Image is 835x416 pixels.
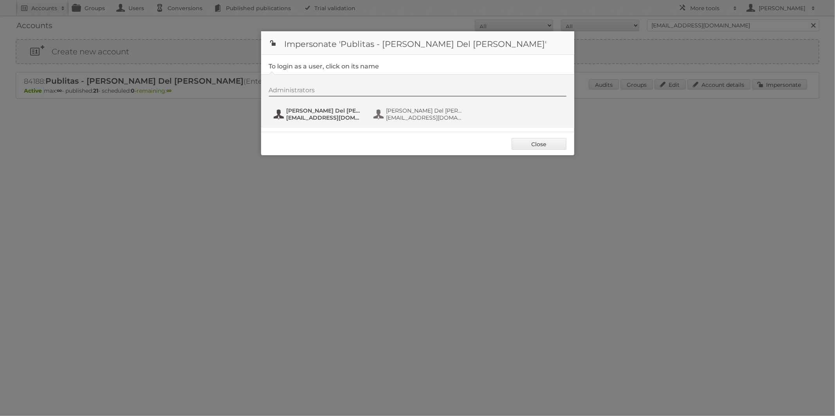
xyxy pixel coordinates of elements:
[386,114,462,121] span: [EMAIL_ADDRESS][DOMAIN_NAME]
[287,107,362,114] span: [PERSON_NAME] Del [PERSON_NAME]
[261,31,574,55] h1: Impersonate 'Publitas - [PERSON_NAME] Del [PERSON_NAME]'
[373,106,465,122] button: [PERSON_NAME] Del [PERSON_NAME] [EMAIL_ADDRESS][DOMAIN_NAME]
[386,107,462,114] span: [PERSON_NAME] Del [PERSON_NAME]
[512,138,566,150] a: Close
[287,114,362,121] span: [EMAIL_ADDRESS][DOMAIN_NAME]
[269,63,379,70] legend: To login as a user, click on its name
[269,86,566,97] div: Administrators
[273,106,365,122] button: [PERSON_NAME] Del [PERSON_NAME] [EMAIL_ADDRESS][DOMAIN_NAME]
